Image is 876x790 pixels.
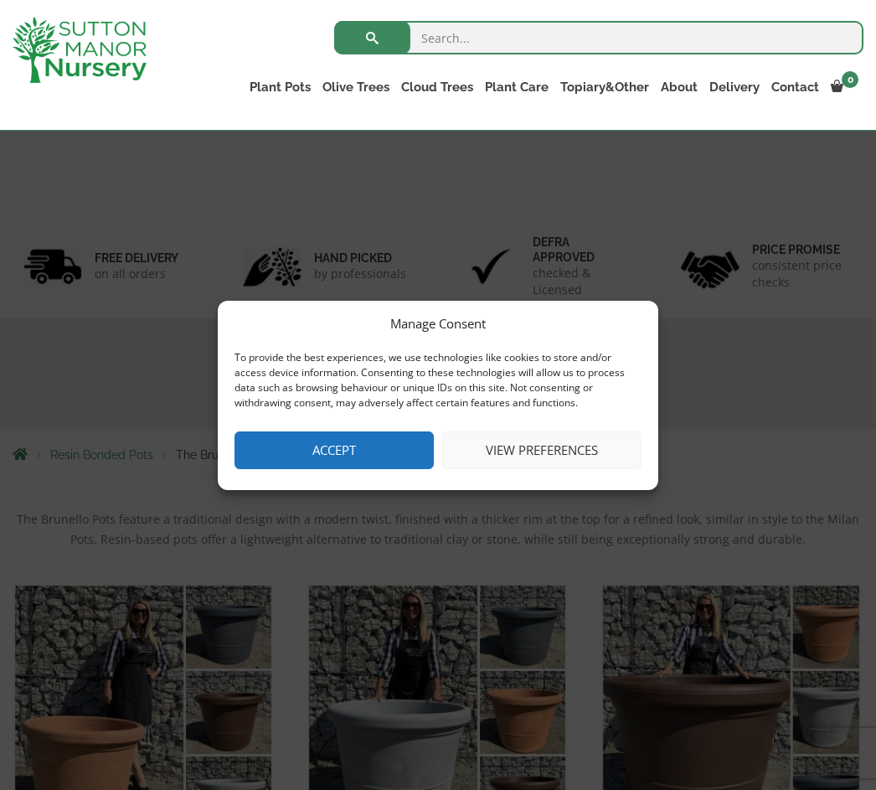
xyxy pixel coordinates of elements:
[244,75,317,99] a: Plant Pots
[554,75,655,99] a: Topiary&Other
[334,21,863,54] input: Search...
[655,75,703,99] a: About
[317,75,395,99] a: Olive Trees
[13,17,147,83] img: logo
[825,75,863,99] a: 0
[479,75,554,99] a: Plant Care
[234,350,640,410] div: To provide the best experiences, we use technologies like cookies to store and/or access device i...
[842,71,858,88] span: 0
[442,431,642,469] button: View preferences
[765,75,825,99] a: Contact
[390,313,486,333] div: Manage Consent
[395,75,479,99] a: Cloud Trees
[703,75,765,99] a: Delivery
[234,431,434,469] button: Accept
